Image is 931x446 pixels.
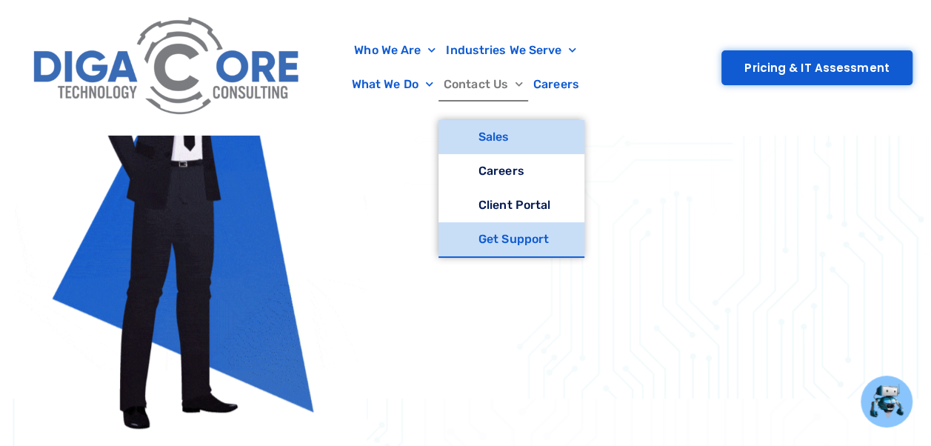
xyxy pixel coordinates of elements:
[438,67,528,101] a: Contact Us
[721,50,912,85] a: Pricing & IT Assessment
[26,7,309,127] img: Digacore Logo
[528,67,584,101] a: Careers
[438,120,584,258] ul: Contact Us
[438,188,584,222] a: Client Portal
[438,154,584,188] a: Careers
[316,33,614,101] nav: Menu
[438,120,584,154] a: Sales
[441,33,581,67] a: Industries We Serve
[438,222,584,256] a: Get Support
[744,62,889,73] span: Pricing & IT Assessment
[349,33,441,67] a: Who We Are
[347,67,438,101] a: What We Do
